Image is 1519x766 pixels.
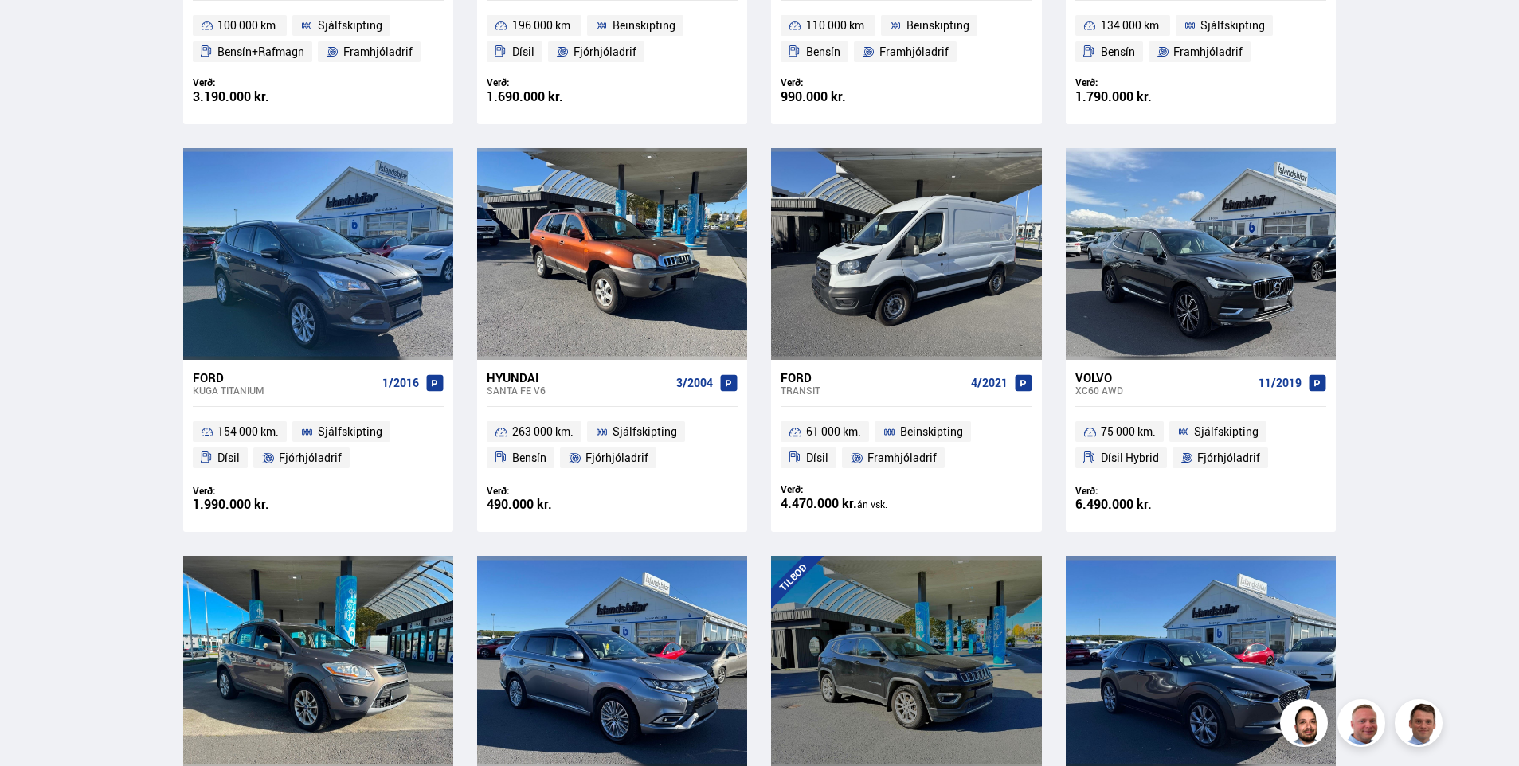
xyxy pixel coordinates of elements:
[193,90,319,104] div: 3.190.000 kr.
[1075,370,1252,385] div: Volvo
[193,485,319,497] div: Verð:
[781,370,964,385] div: Ford
[806,422,861,441] span: 61 000 km.
[1066,360,1336,532] a: Volvo XC60 AWD 11/2019 75 000 km. Sjálfskipting Dísil Hybrid Fjórhjóladrif Verð: 6.490.000 kr.
[512,448,546,467] span: Bensín
[613,422,677,441] span: Sjálfskipting
[900,422,963,441] span: Beinskipting
[318,16,382,35] span: Sjálfskipting
[806,42,840,61] span: Bensín
[343,42,413,61] span: Framhjóladrif
[487,90,613,104] div: 1.690.000 kr.
[477,360,747,532] a: Hyundai Santa Fe V6 3/2004 263 000 km. Sjálfskipting Bensín Fjórhjóladrif Verð: 490.000 kr.
[1075,90,1201,104] div: 1.790.000 kr.
[906,16,969,35] span: Beinskipting
[676,377,713,389] span: 3/2004
[193,76,319,88] div: Verð:
[1101,42,1135,61] span: Bensín
[382,377,419,389] span: 1/2016
[1197,448,1260,467] span: Fjórhjóladrif
[1101,448,1159,467] span: Dísil Hybrid
[1075,76,1201,88] div: Verð:
[771,360,1041,532] a: Ford Transit 4/2021 61 000 km. Beinskipting Dísil Framhjóladrif Verð: 4.470.000 kr.án vsk.
[217,422,279,441] span: 154 000 km.
[217,42,304,61] span: Bensín+Rafmagn
[193,385,376,396] div: Kuga TITANIUM
[1194,422,1259,441] span: Sjálfskipting
[13,6,61,54] button: Opna LiveChat spjallviðmót
[1282,702,1330,749] img: nhp88E3Fdnt1Opn2.png
[183,360,453,532] a: Ford Kuga TITANIUM 1/2016 154 000 km. Sjálfskipting Dísil Fjórhjóladrif Verð: 1.990.000 kr.
[574,42,636,61] span: Fjórhjóladrif
[1340,702,1388,749] img: siFngHWaQ9KaOqBr.png
[512,42,534,61] span: Dísil
[487,76,613,88] div: Verð:
[512,422,574,441] span: 263 000 km.
[1259,377,1302,389] span: 11/2019
[279,448,342,467] span: Fjórhjóladrif
[217,448,240,467] span: Dísil
[879,42,949,61] span: Framhjóladrif
[193,498,319,511] div: 1.990.000 kr.
[487,485,613,497] div: Verð:
[781,385,964,396] div: Transit
[487,385,670,396] div: Santa Fe V6
[867,448,937,467] span: Framhjóladrif
[806,448,828,467] span: Dísil
[1200,16,1265,35] span: Sjálfskipting
[1101,422,1156,441] span: 75 000 km.
[512,16,574,35] span: 196 000 km.
[971,377,1008,389] span: 4/2021
[857,498,887,510] span: án vsk.
[781,76,906,88] div: Verð:
[1075,385,1252,396] div: XC60 AWD
[781,90,906,104] div: 990.000 kr.
[613,16,675,35] span: Beinskipting
[585,448,648,467] span: Fjórhjóladrif
[781,497,906,511] div: 4.470.000 kr.
[487,370,670,385] div: Hyundai
[1173,42,1243,61] span: Framhjóladrif
[1101,16,1162,35] span: 134 000 km.
[1075,485,1201,497] div: Verð:
[318,422,382,441] span: Sjálfskipting
[1075,498,1201,511] div: 6.490.000 kr.
[1397,702,1445,749] img: FbJEzSuNWCJXmdc-.webp
[487,498,613,511] div: 490.000 kr.
[806,16,867,35] span: 110 000 km.
[781,483,906,495] div: Verð:
[193,370,376,385] div: Ford
[217,16,279,35] span: 100 000 km.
